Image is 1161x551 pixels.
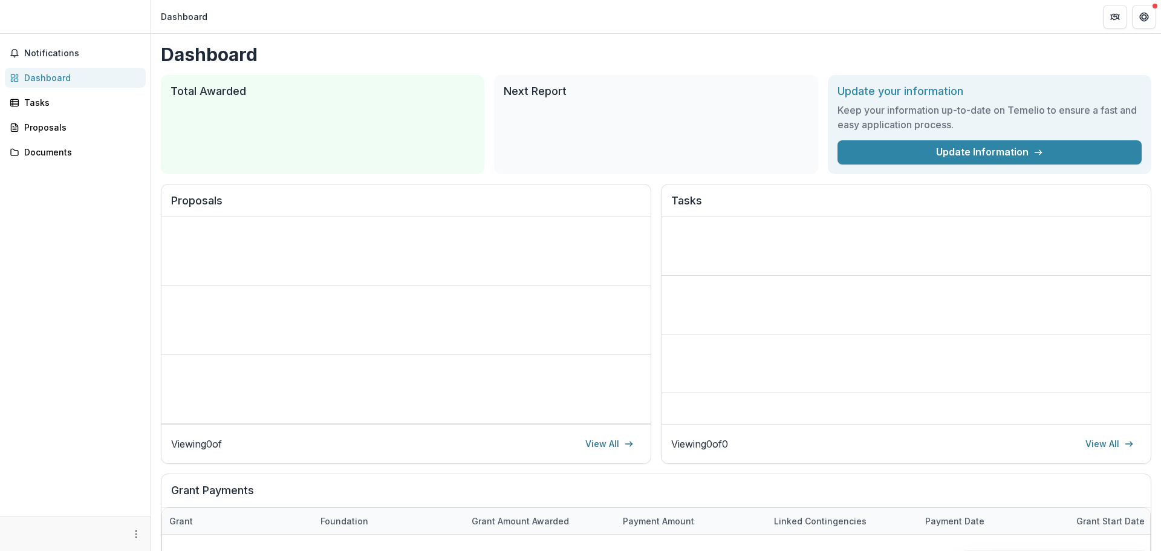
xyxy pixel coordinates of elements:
h2: Next Report [504,85,808,98]
h2: Proposals [171,194,641,217]
button: Notifications [5,44,146,63]
h2: Total Awarded [171,85,475,98]
div: Documents [24,146,136,158]
button: Get Help [1132,5,1156,29]
div: Tasks [24,96,136,109]
button: More [129,527,143,541]
a: Documents [5,142,146,162]
h2: Tasks [671,194,1141,217]
p: Viewing 0 of [171,437,222,451]
span: Notifications [24,48,141,59]
h3: Keep your information up-to-date on Temelio to ensure a fast and easy application process. [837,103,1142,132]
a: Proposals [5,117,146,137]
nav: breadcrumb [156,8,212,25]
h2: Grant Payments [171,484,1141,507]
div: Dashboard [24,71,136,84]
h2: Update your information [837,85,1142,98]
p: Viewing 0 of 0 [671,437,728,451]
a: Dashboard [5,68,146,88]
a: View All [1078,434,1141,454]
a: Tasks [5,93,146,112]
div: Proposals [24,121,136,134]
a: View All [578,434,641,454]
a: Update Information [837,140,1142,165]
h1: Dashboard [161,44,1151,65]
button: Partners [1103,5,1127,29]
div: Dashboard [161,10,207,23]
